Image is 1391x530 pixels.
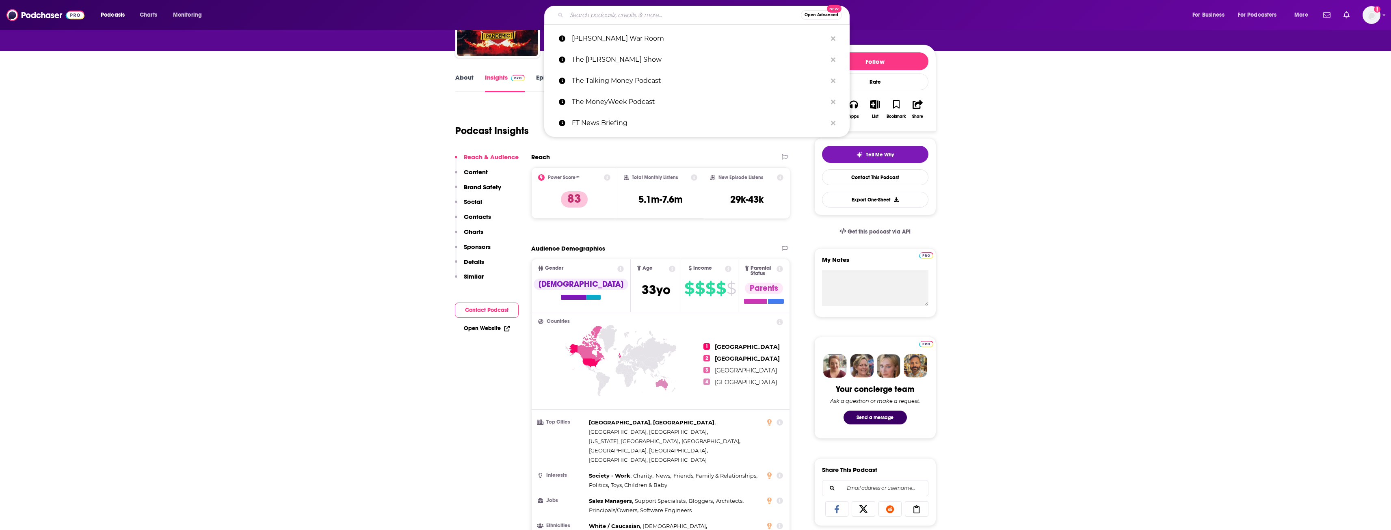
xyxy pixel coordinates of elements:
h2: Power Score™ [548,175,580,180]
span: Age [642,266,653,271]
a: The [PERSON_NAME] Show [544,49,850,70]
h3: Top Cities [538,420,586,425]
span: Software Engineers [640,507,692,513]
span: 33 yo [642,282,671,298]
span: [GEOGRAPHIC_DATA], [GEOGRAPHIC_DATA] [589,428,707,435]
p: Bannon’s War Room [572,28,827,49]
button: Contacts [455,213,491,228]
button: Export One-Sheet [822,192,928,208]
button: Details [455,258,484,273]
img: tell me why sparkle [856,151,863,158]
button: Follow [822,52,928,70]
h3: Interests [538,473,586,478]
div: Search podcasts, credits, & more... [552,6,857,24]
a: Pro website [919,251,933,259]
svg: Add a profile image [1374,6,1380,13]
div: Ask a question or make a request. [830,398,920,404]
span: Gender [545,266,563,271]
span: , [655,471,671,480]
button: Charts [455,228,483,243]
button: Contact Podcast [455,303,519,318]
span: 3 [703,367,710,373]
span: 4 [703,379,710,385]
p: The Dan Bongino Show [572,49,827,70]
span: Architects [716,498,742,504]
a: Show notifications dropdown [1320,8,1334,22]
button: List [864,95,885,124]
button: Brand Safety [455,183,501,198]
button: Social [455,198,482,213]
span: , [689,496,714,506]
span: , [673,471,757,480]
button: Share [907,95,928,124]
a: About [455,74,474,92]
span: [GEOGRAPHIC_DATA] [681,438,739,444]
span: , [635,496,687,506]
span: [GEOGRAPHIC_DATA], [GEOGRAPHIC_DATA] [589,447,707,454]
a: InsightsPodchaser Pro [485,74,525,92]
p: Content [464,168,488,176]
span: Logged in as vickers [1363,6,1380,24]
button: Bookmark [886,95,907,124]
span: News [655,472,670,479]
div: Search followers [822,480,928,496]
h2: New Episode Listens [718,175,763,180]
img: User Profile [1363,6,1380,24]
img: Podchaser Pro [919,341,933,347]
p: Charts [464,228,483,236]
span: For Podcasters [1238,9,1277,21]
span: $ [727,282,736,295]
span: , [589,446,708,455]
button: open menu [95,9,135,22]
span: , [681,437,740,446]
p: The MoneyWeek Podcast [572,91,827,112]
span: [GEOGRAPHIC_DATA] [715,343,780,350]
span: Income [693,266,712,271]
h2: Total Monthly Listens [632,175,678,180]
p: Similar [464,273,484,280]
span: , [589,480,609,490]
span: , [589,418,716,427]
span: Countries [547,319,570,324]
span: , [716,496,744,506]
a: The Talking Money Podcast [544,70,850,91]
p: Sponsors [464,243,491,251]
img: Barbara Profile [850,354,874,378]
img: Jules Profile [877,354,900,378]
div: [DEMOGRAPHIC_DATA] [534,279,628,290]
div: Your concierge team [836,384,914,394]
a: Episodes6249 [536,74,579,92]
span: , [589,427,708,437]
h3: 5.1m-7.6m [638,193,683,206]
span: New [827,5,842,13]
h2: Reach [531,153,550,161]
span: Monitoring [173,9,202,21]
img: Podchaser - Follow, Share and Rate Podcasts [6,7,84,23]
span: More [1294,9,1308,21]
button: Reach & Audience [455,153,519,168]
input: Email address or username... [829,480,922,496]
a: Share on Reddit [878,501,902,517]
span: $ [705,282,715,295]
a: Charts [134,9,162,22]
span: For Business [1192,9,1224,21]
h3: Jobs [538,498,586,503]
p: FT News Briefing [572,112,827,134]
div: Share [912,114,923,119]
div: Rate [822,74,928,90]
img: Podchaser Pro [919,252,933,259]
span: Get this podcast via API [848,228,911,235]
h3: Ethnicities [538,523,586,528]
span: 2 [703,355,710,361]
span: Friends, Family & Relationships [673,472,756,479]
span: White / Caucasian [589,523,640,529]
div: Parents [745,283,783,294]
span: Bloggers [689,498,713,504]
span: Charity [633,472,652,479]
span: , [589,496,633,506]
a: Show notifications dropdown [1340,8,1353,22]
a: Pro website [919,340,933,347]
span: Sales Managers [589,498,632,504]
span: [GEOGRAPHIC_DATA] [715,355,780,362]
button: Open AdvancedNew [801,10,842,20]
